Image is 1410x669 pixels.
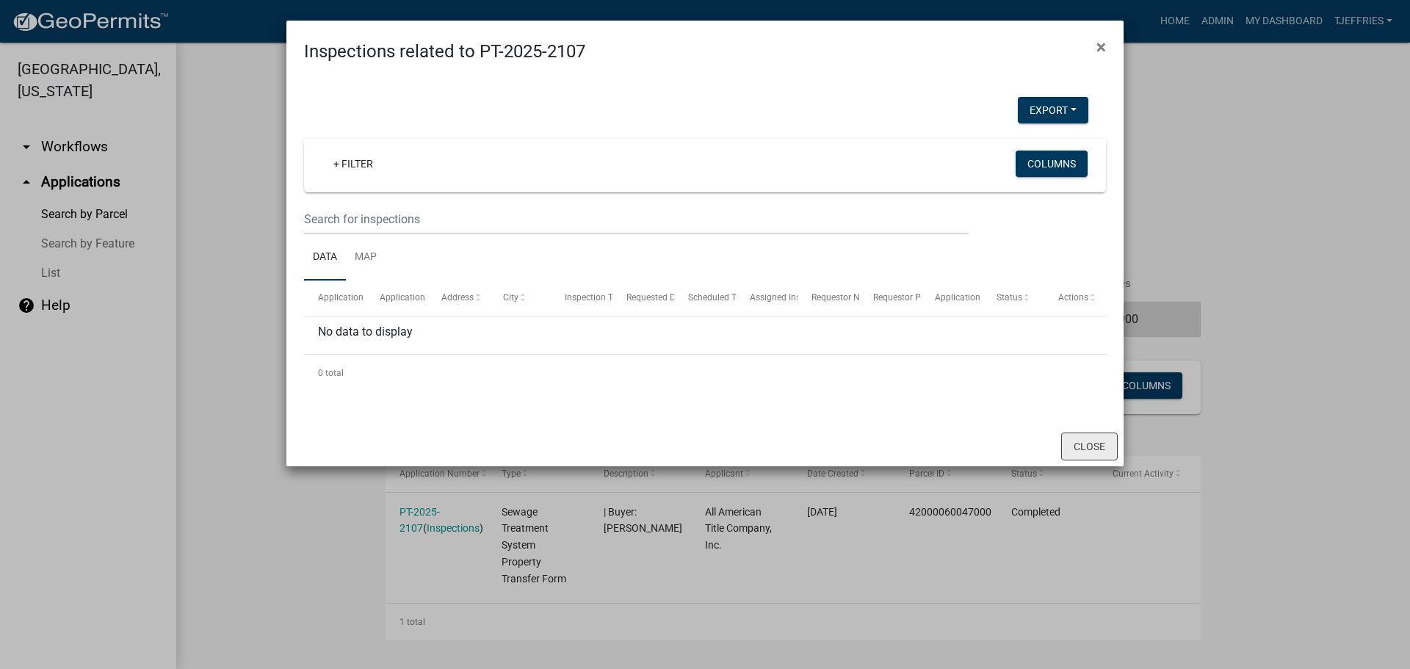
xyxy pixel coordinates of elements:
[304,355,1106,391] div: 0 total
[688,292,751,303] span: Scheduled Time
[983,281,1044,316] datatable-header-cell: Status
[551,281,612,316] datatable-header-cell: Inspection Type
[798,281,859,316] datatable-header-cell: Requestor Name
[1096,37,1106,57] span: ×
[427,281,489,316] datatable-header-cell: Address
[304,281,366,316] datatable-header-cell: Application
[366,281,427,316] datatable-header-cell: Application Type
[304,204,969,234] input: Search for inspections
[750,292,825,303] span: Assigned Inspector
[346,234,386,281] a: Map
[811,292,878,303] span: Requestor Name
[441,292,474,303] span: Address
[1016,151,1088,177] button: Columns
[1018,97,1088,123] button: Export
[322,151,385,177] a: + Filter
[1058,292,1088,303] span: Actions
[921,281,983,316] datatable-header-cell: Application Description
[565,292,627,303] span: Inspection Type
[304,38,585,65] h4: Inspections related to PT-2025-2107
[873,292,941,303] span: Requestor Phone
[626,292,688,303] span: Requested Date
[304,234,346,281] a: Data
[736,281,798,316] datatable-header-cell: Assigned Inspector
[318,292,364,303] span: Application
[612,281,674,316] datatable-header-cell: Requested Date
[380,292,446,303] span: Application Type
[1044,281,1106,316] datatable-header-cell: Actions
[674,281,736,316] datatable-header-cell: Scheduled Time
[489,281,551,316] datatable-header-cell: City
[935,292,1027,303] span: Application Description
[503,292,518,303] span: City
[1061,433,1118,460] button: Close
[304,317,1106,354] div: No data to display
[1085,26,1118,68] button: Close
[997,292,1022,303] span: Status
[859,281,921,316] datatable-header-cell: Requestor Phone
